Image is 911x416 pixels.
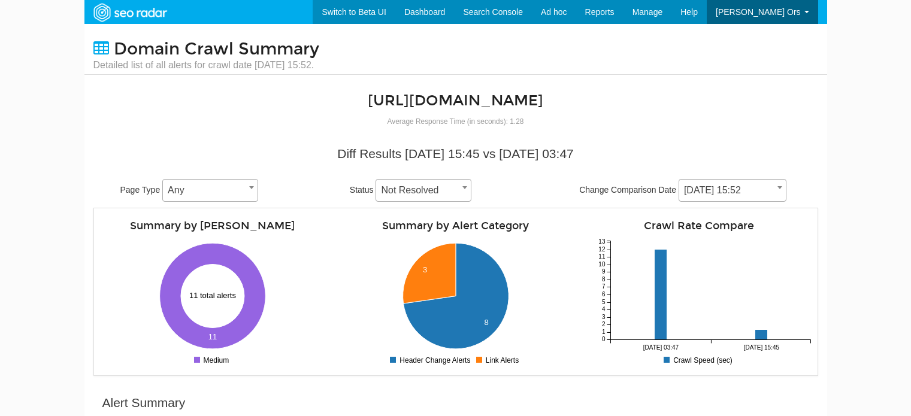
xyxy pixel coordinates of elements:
[601,336,605,343] tspan: 0
[716,7,801,17] span: [PERSON_NAME] Ors
[350,185,374,195] span: Status
[598,247,606,253] tspan: 12
[376,179,471,202] span: Not Resolved
[598,254,606,260] tspan: 11
[601,329,605,336] tspan: 1
[579,185,676,195] span: Change Comparison Date
[102,145,809,163] div: Diff Results [DATE] 15:45 vs [DATE] 03:47
[679,182,786,199] span: 09/04/2025 15:52
[679,179,786,202] span: 09/04/2025 15:52
[163,182,258,199] span: Any
[89,2,171,23] img: SEORadar
[114,39,319,59] span: Domain Crawl Summary
[601,269,605,275] tspan: 9
[585,7,615,17] span: Reports
[601,306,605,313] tspan: 4
[93,59,319,72] small: Detailed list of all alerts for crawl date [DATE] 15:52.
[680,7,698,17] span: Help
[120,185,161,195] span: Page Type
[598,239,606,245] tspan: 13
[598,262,606,268] tspan: 10
[632,7,663,17] span: Manage
[601,299,605,306] tspan: 5
[586,220,812,232] h4: Crawl Rate Compare
[388,117,524,126] small: Average Response Time (in seconds): 1.28
[102,394,186,412] div: Alert Summary
[189,291,237,300] text: 11 total alerts
[343,220,568,232] h4: Summary by Alert Category
[601,314,605,321] tspan: 3
[463,7,523,17] span: Search Console
[541,7,567,17] span: Ad hoc
[601,291,605,298] tspan: 6
[601,277,605,283] tspan: 8
[743,344,779,351] tspan: [DATE] 15:45
[162,179,258,202] span: Any
[376,182,471,199] span: Not Resolved
[100,220,325,232] h4: Summary by [PERSON_NAME]
[643,344,679,351] tspan: [DATE] 03:47
[601,321,605,328] tspan: 2
[368,92,543,110] a: [URL][DOMAIN_NAME]
[601,284,605,290] tspan: 7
